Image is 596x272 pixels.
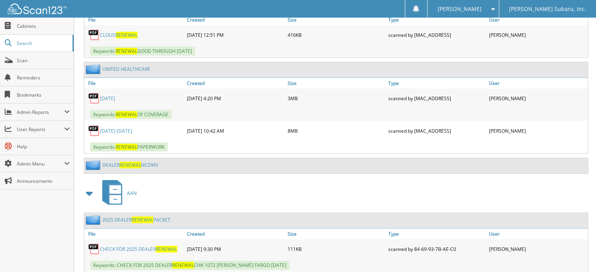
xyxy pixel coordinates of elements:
a: UNITED HEALTHCARE [102,66,150,72]
div: [PERSON_NAME] [487,123,588,139]
span: RENEWAL [116,32,138,38]
a: User [487,229,588,239]
span: Admin Reports [17,109,64,115]
img: folder2.png [86,64,102,74]
span: Help [17,143,70,150]
div: scanned by [MAC_ADDRESS] [386,90,487,106]
a: User [487,78,588,88]
a: File [84,229,185,239]
div: scanned by [MAC_ADDRESS] [386,123,487,139]
span: Keywords: CHECK FOR 2025 DEALER CHK 1072 [PERSON_NAME] FARGO [DATE] [90,261,290,270]
span: User Reports [17,126,64,133]
div: [DATE] 12:51 PM [185,27,286,43]
a: Size [286,229,386,239]
span: [PERSON_NAME] Subaru, Inc. [509,7,586,11]
a: CHECK FOR 2025 DEALERRENEWAL [100,246,177,252]
span: AAN [127,190,137,196]
div: scanned by [MAC_ADDRESS] [386,27,487,43]
a: Type [386,229,487,239]
div: [PERSON_NAME] [487,90,588,106]
img: folder2.png [86,160,102,170]
img: PDF.png [88,243,100,255]
img: PDF.png [88,92,100,104]
a: Created [185,78,286,88]
span: RENEWAL [172,262,194,268]
div: [DATE] 10:42 AM [185,123,286,139]
img: scan123-logo-white.svg [8,4,67,14]
a: Size [286,78,386,88]
span: Search [17,40,69,47]
span: Announcements [17,178,70,184]
div: 8MB [286,123,386,139]
span: Keywords: PAPERWORK [90,142,168,151]
a: [DATE]-[DATE] [100,128,132,134]
a: File [84,78,185,88]
div: [PERSON_NAME] [487,241,588,257]
span: RENEWAL [156,246,177,252]
div: [DATE] 4:20 PM [185,90,286,106]
div: 416KB [286,27,386,43]
a: File [84,14,185,25]
span: RENEWAL [116,48,137,54]
a: User [487,14,588,25]
a: Created [185,229,286,239]
iframe: Chat Widget [557,234,596,272]
img: PDF.png [88,29,100,41]
span: Reminders [17,74,70,81]
div: [PERSON_NAME] [487,27,588,43]
div: 3MB [286,90,386,106]
img: PDF.png [88,125,100,137]
span: RENEWAL [116,144,137,150]
span: RENEWAL [132,216,153,223]
a: 2025 DEALERRENEWALPACKET [102,216,170,223]
span: Bookmarks [17,92,70,98]
a: DEALERRENEWALNCDMV [102,162,158,168]
a: Type [386,78,487,88]
span: Admin Menu [17,160,64,167]
span: Keywords: OF COVERAGE [90,110,172,119]
div: scanned by 84-69-93-7B-AE-C0 [386,241,487,257]
div: 111KB [286,241,386,257]
a: CLOUDRENEWAL [100,32,138,38]
span: RENEWAL [120,162,141,168]
a: Size [286,14,386,25]
span: Keywords: GOOD THROUGH [DATE] [90,47,195,56]
div: [DATE] 9:30 PM [185,241,286,257]
a: Type [386,14,487,25]
span: [PERSON_NAME] [437,7,481,11]
a: [DATE] [100,95,115,102]
a: AAN [98,178,137,209]
span: Cabinets [17,23,70,29]
img: folder2.png [86,215,102,225]
span: Scan [17,57,70,64]
a: Created [185,14,286,25]
span: RENEWAL [116,111,137,118]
